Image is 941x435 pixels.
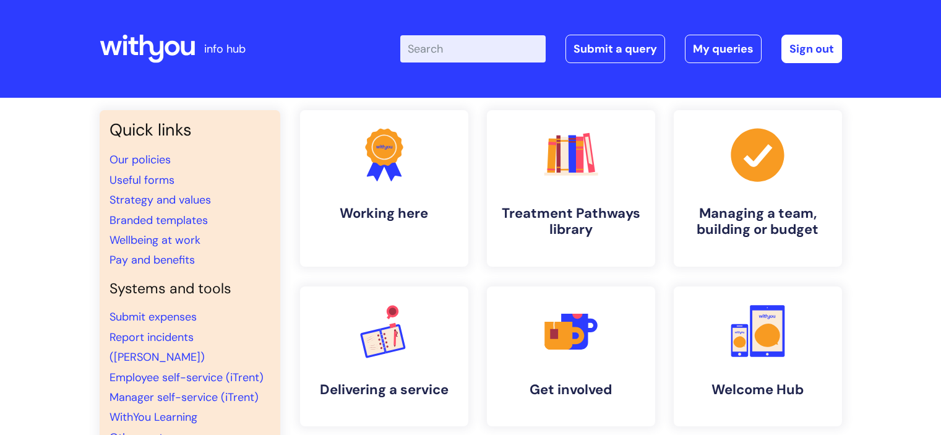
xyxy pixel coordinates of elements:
[310,382,458,398] h4: Delivering a service
[110,370,264,385] a: Employee self-service (iTrent)
[110,410,197,424] a: WithYou Learning
[400,35,546,62] input: Search
[674,110,842,267] a: Managing a team, building or budget
[110,173,174,187] a: Useful forms
[110,280,270,298] h4: Systems and tools
[674,286,842,426] a: Welcome Hub
[781,35,842,63] a: Sign out
[497,382,645,398] h4: Get involved
[110,192,211,207] a: Strategy and values
[684,205,832,238] h4: Managing a team, building or budget
[110,233,200,248] a: Wellbeing at work
[400,35,842,63] div: | -
[110,213,208,228] a: Branded templates
[110,390,259,405] a: Manager self-service (iTrent)
[487,110,655,267] a: Treatment Pathways library
[300,286,468,426] a: Delivering a service
[300,110,468,267] a: Working here
[565,35,665,63] a: Submit a query
[685,35,762,63] a: My queries
[204,39,246,59] p: info hub
[497,205,645,238] h4: Treatment Pathways library
[487,286,655,426] a: Get involved
[684,382,832,398] h4: Welcome Hub
[110,120,270,140] h3: Quick links
[110,330,205,364] a: Report incidents ([PERSON_NAME])
[110,309,197,324] a: Submit expenses
[110,152,171,167] a: Our policies
[110,252,195,267] a: Pay and benefits
[310,205,458,222] h4: Working here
